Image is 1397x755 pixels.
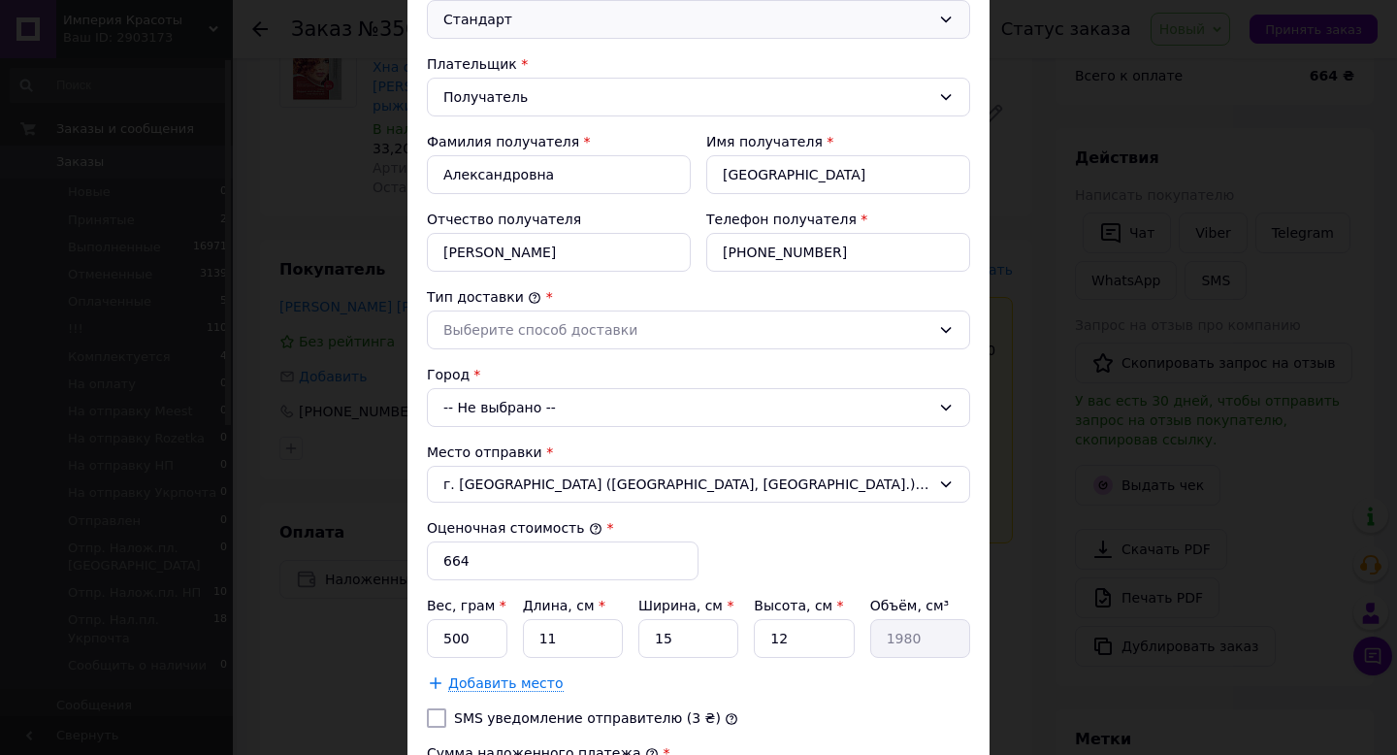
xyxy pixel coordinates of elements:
[454,710,721,726] label: SMS уведомление отправителю (3 ₴)
[638,598,733,613] label: Ширина, см
[427,134,579,149] label: Фамилия получателя
[443,9,930,30] div: Стандарт
[427,598,506,613] label: Вес, грам
[443,475,930,494] span: г. [GEOGRAPHIC_DATA] ([GEOGRAPHIC_DATA], [GEOGRAPHIC_DATA].); 69055, вул. Незламна, 1
[706,233,970,272] input: +380
[427,388,970,427] div: -- Не выбрано --
[427,287,970,307] div: Тип доставки
[706,134,823,149] label: Имя получателя
[754,598,843,613] label: Высота, см
[448,675,564,692] span: Добавить место
[427,212,581,227] label: Отчество получателя
[523,598,605,613] label: Длина, см
[443,86,930,108] div: Получатель
[427,365,970,384] div: Город
[427,520,602,536] label: Оценочная стоимость
[706,212,857,227] label: Телефон получателя
[427,443,970,462] div: Место отправки
[427,54,970,74] div: Плательщик
[870,596,970,615] div: Объём, см³
[443,319,930,341] div: Выберите способ доставки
